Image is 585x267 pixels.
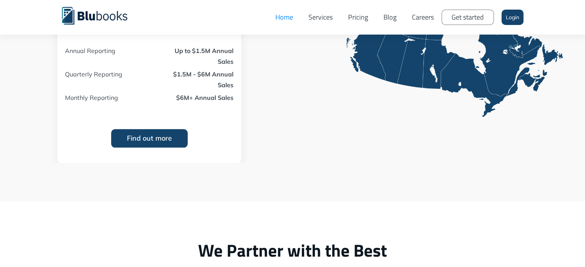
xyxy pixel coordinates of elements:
a: Login [502,10,523,25]
div: $6M+ Annual Sales [176,92,233,102]
a: Services [301,6,340,29]
div: Quarterly Reporting [65,69,157,79]
a: Pricing [340,6,376,29]
a: Blog [376,6,404,29]
h2: We Partner with the Best [62,240,523,261]
a: Find out more [111,129,188,148]
div: Monthly Reporting [65,92,157,102]
a: Home [268,6,301,29]
a: Get started [442,10,494,25]
div: Annual Reporting [65,45,157,55]
a: Careers [404,6,442,29]
div: $1.5M - $6M Annual Sales [160,69,233,79]
a: home [62,6,139,25]
div: Up to $1.5M Annual Sales [160,45,233,55]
